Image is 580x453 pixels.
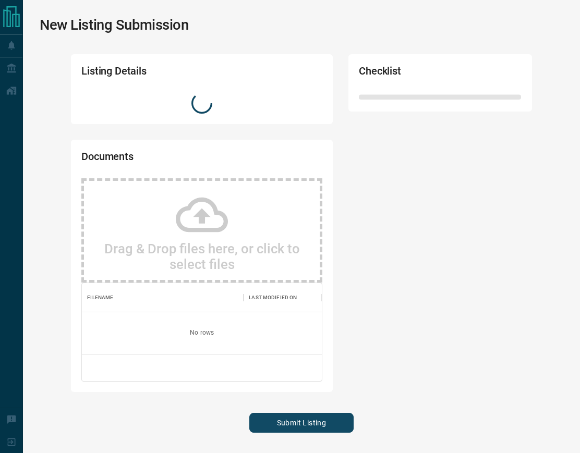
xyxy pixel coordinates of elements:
[244,283,322,312] div: Last Modified On
[81,65,226,82] h2: Listing Details
[87,283,113,312] div: Filename
[249,413,354,433] button: Submit Listing
[94,241,309,272] h2: Drag & Drop files here, or click to select files
[82,283,244,312] div: Filename
[81,150,226,168] h2: Documents
[359,65,456,82] h2: Checklist
[40,17,189,33] h1: New Listing Submission
[81,178,322,283] div: Drag & Drop files here, or click to select files
[249,283,297,312] div: Last Modified On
